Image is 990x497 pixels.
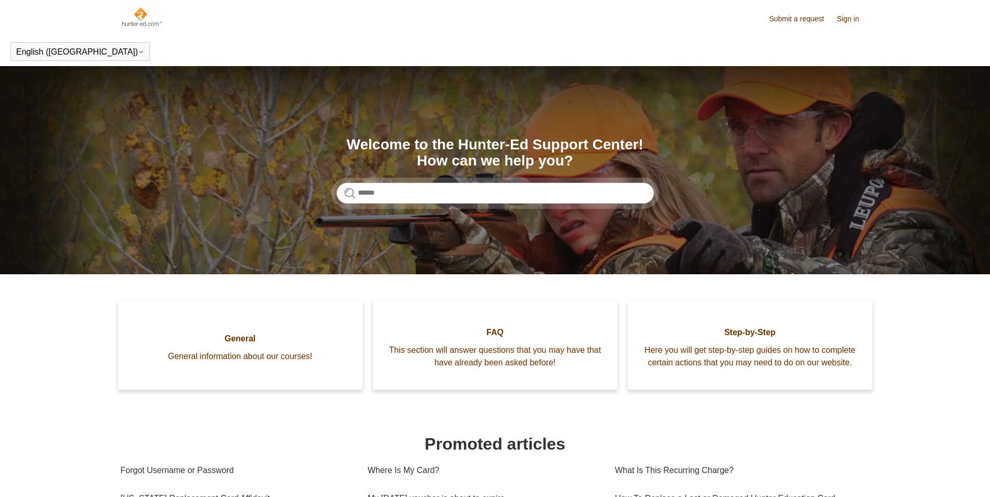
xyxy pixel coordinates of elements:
[337,183,654,203] input: Search
[644,326,857,339] span: Step-by-Step
[389,344,602,369] span: This section will answer questions that you may have that have already been asked before!
[368,456,599,485] a: Where Is My Card?
[118,300,363,390] a: General General information about our courses!
[373,300,618,390] a: FAQ This section will answer questions that you may have that have already been asked before!
[615,456,862,485] a: What Is This Recurring Charge?
[337,137,654,169] h1: Welcome to the Hunter-Ed Support Center! How can we help you?
[121,6,163,27] img: Hunter-Ed Help Center home page
[121,456,352,485] a: Forgot Username or Password
[644,344,857,369] span: Here you will get step-by-step guides on how to complete certain actions that you may need to do ...
[389,326,602,339] span: FAQ
[628,300,872,390] a: Step-by-Step Here you will get step-by-step guides on how to complete certain actions that you ma...
[955,462,982,489] div: Live chat
[121,431,870,456] h1: Promoted articles
[134,350,347,363] span: General information about our courses!
[16,47,144,57] button: English ([GEOGRAPHIC_DATA])
[837,14,870,24] a: Sign in
[769,14,834,24] a: Submit a request
[134,333,347,345] span: General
